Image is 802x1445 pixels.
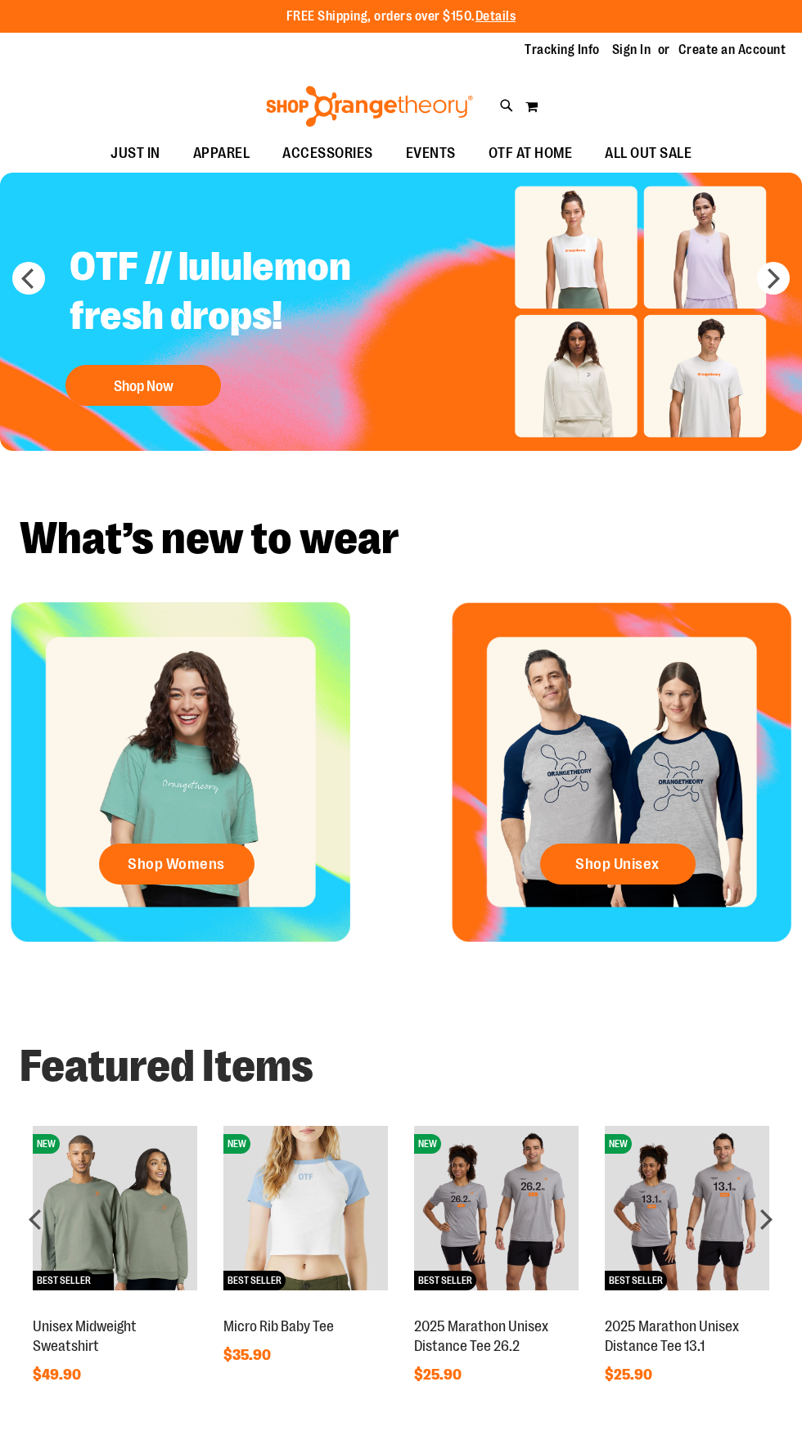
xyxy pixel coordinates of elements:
[414,1366,464,1383] span: $25.90
[110,135,160,172] span: JUST IN
[414,1126,579,1290] img: 2025 Marathon Unisex Distance Tee 26.2
[757,262,790,295] button: next
[605,1134,632,1154] span: NEW
[678,41,786,59] a: Create an Account
[612,41,651,59] a: Sign In
[223,1134,250,1154] span: NEW
[414,1271,476,1290] span: BEST SELLER
[489,135,573,172] span: OTF AT HOME
[99,844,255,885] a: Shop Womens
[286,7,516,26] p: FREE Shipping, orders over $150.
[12,262,45,295] button: prev
[33,1271,95,1290] span: BEST SELLER
[605,1366,655,1383] span: $25.90
[223,1126,388,1290] img: Micro Rib Baby Tee
[20,516,782,561] h2: What’s new to wear
[605,135,692,172] span: ALL OUT SALE
[193,135,250,172] span: APPAREL
[264,86,475,127] img: Shop Orangetheory
[605,1318,739,1354] a: 2025 Marathon Unisex Distance Tee 13.1
[406,135,456,172] span: EVENTS
[223,1300,388,1313] a: Micro Rib Baby TeeNEWBEST SELLER
[223,1271,286,1290] span: BEST SELLER
[65,365,221,406] button: Shop Now
[525,41,600,59] a: Tracking Info
[605,1271,667,1290] span: BEST SELLER
[33,1366,83,1383] span: $49.90
[128,855,225,873] span: Shop Womens
[414,1318,548,1354] a: 2025 Marathon Unisex Distance Tee 26.2
[605,1126,769,1290] img: 2025 Marathon Unisex Distance Tee 13.1
[57,230,464,357] h2: OTF // lululemon fresh drops!
[20,1041,313,1092] strong: Featured Items
[605,1300,769,1313] a: 2025 Marathon Unisex Distance Tee 13.1NEWBEST SELLER
[57,230,464,414] a: OTF // lululemon fresh drops! Shop Now
[750,1203,782,1236] div: next
[20,1203,52,1236] div: prev
[33,1318,137,1354] a: Unisex Midweight Sweatshirt
[540,844,696,885] a: Shop Unisex
[475,9,516,24] a: Details
[223,1347,273,1363] span: $35.90
[414,1300,579,1313] a: 2025 Marathon Unisex Distance Tee 26.2NEWBEST SELLER
[33,1300,197,1313] a: Unisex Midweight SweatshirtNEWBEST SELLER
[575,855,660,873] span: Shop Unisex
[414,1134,441,1154] span: NEW
[33,1134,60,1154] span: NEW
[282,135,373,172] span: ACCESSORIES
[33,1126,197,1290] img: Unisex Midweight Sweatshirt
[223,1318,334,1335] a: Micro Rib Baby Tee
